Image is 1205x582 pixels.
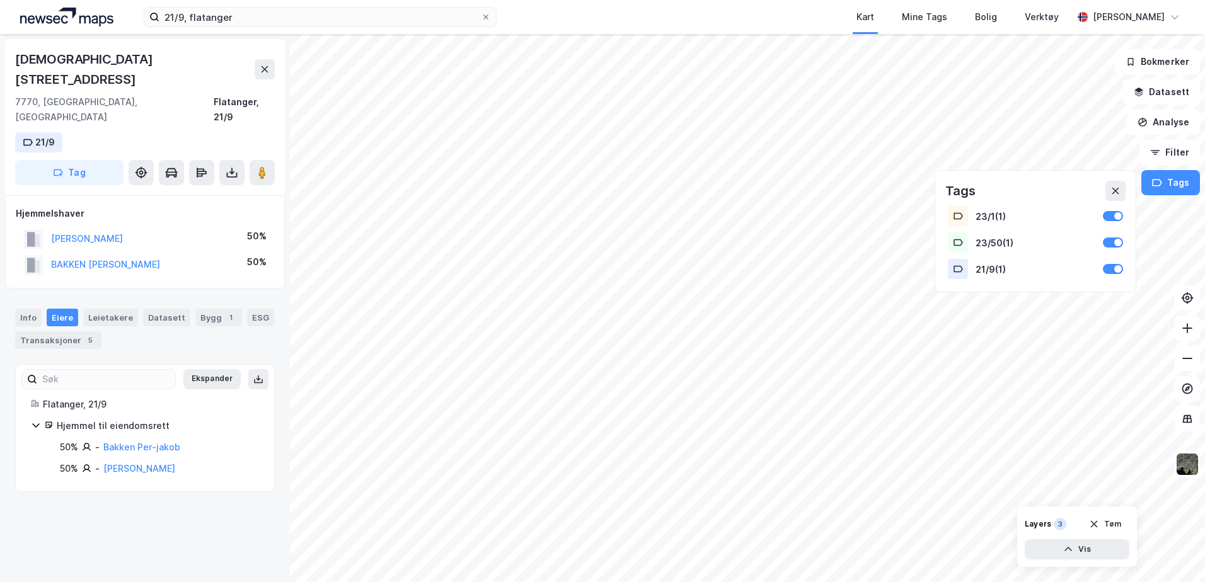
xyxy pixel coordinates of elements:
[975,9,997,25] div: Bolig
[95,440,100,455] div: -
[47,309,78,326] div: Eiere
[57,418,259,433] div: Hjemmel til eiendomsrett
[37,370,175,389] input: Søk
[247,254,267,270] div: 50%
[15,160,124,185] button: Tag
[60,440,78,455] div: 50%
[976,211,1095,222] div: 23/1 ( 1 )
[16,206,274,221] div: Hjemmelshaver
[15,309,42,326] div: Info
[43,397,259,412] div: Flatanger, 21/9
[1142,522,1205,582] div: Kontrollprogram for chat
[902,9,947,25] div: Mine Tags
[15,49,255,89] div: [DEMOGRAPHIC_DATA][STREET_ADDRESS]
[159,8,481,26] input: Søk på adresse, matrikkel, gårdeiere, leietakere eller personer
[35,135,55,150] div: 21/9
[95,461,100,476] div: -
[60,461,78,476] div: 50%
[1175,452,1199,476] img: 9k=
[1081,514,1129,534] button: Tøm
[856,9,874,25] div: Kart
[1093,9,1165,25] div: [PERSON_NAME]
[1141,170,1200,195] button: Tags
[1123,79,1200,105] button: Datasett
[195,309,242,326] div: Bygg
[224,311,237,324] div: 1
[15,94,214,125] div: 7770, [GEOGRAPHIC_DATA], [GEOGRAPHIC_DATA]
[103,442,180,452] a: Bakken Per-jakob
[1025,9,1059,25] div: Verktøy
[1127,110,1200,135] button: Analyse
[15,331,101,349] div: Transaksjoner
[247,229,267,244] div: 50%
[183,369,241,389] button: Ekspander
[1142,522,1205,582] iframe: Chat Widget
[143,309,190,326] div: Datasett
[1139,140,1200,165] button: Filter
[1115,49,1200,74] button: Bokmerker
[1025,519,1051,529] div: Layers
[1054,518,1066,530] div: 3
[214,94,275,125] div: Flatanger, 21/9
[247,309,274,326] div: ESG
[84,334,96,346] div: 5
[83,309,138,326] div: Leietakere
[976,264,1095,275] div: 21/9 ( 1 )
[1025,539,1129,559] button: Vis
[945,181,976,201] div: Tags
[103,463,175,474] a: [PERSON_NAME]
[20,8,113,26] img: logo.a4113a55bc3d86da70a041830d287a7e.svg
[976,237,1095,248] div: 23/50 ( 1 )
